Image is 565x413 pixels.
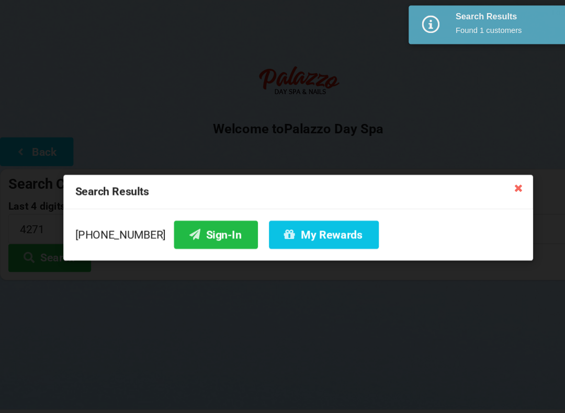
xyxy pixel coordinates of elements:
button: Sign-In [165,209,244,236]
div: [PHONE_NUMBER] [71,209,494,236]
div: Found 1 customers [432,24,539,34]
div: Search Results [60,166,505,198]
button: My Rewards [255,209,359,236]
div: Search Results [432,10,539,21]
